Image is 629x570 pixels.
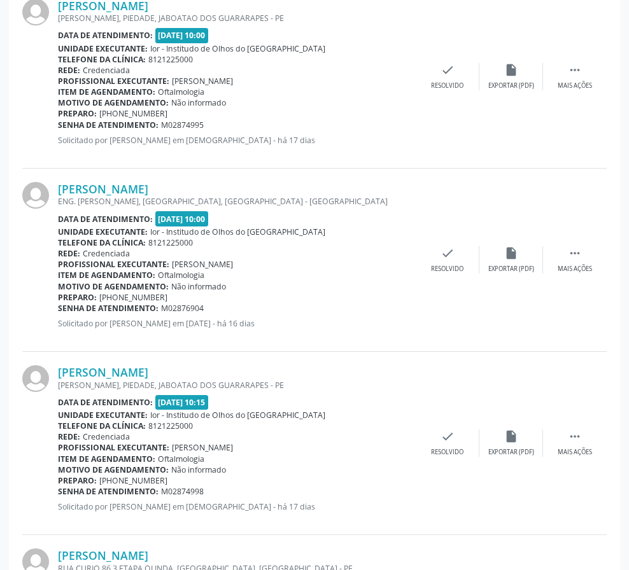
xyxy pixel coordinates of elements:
[558,265,592,274] div: Mais ações
[58,54,146,65] b: Telefone da clínica:
[58,108,97,119] b: Preparo:
[171,464,226,475] span: Não informado
[58,548,148,562] a: [PERSON_NAME]
[58,237,146,248] b: Telefone da clínica:
[504,429,518,443] i: insert_drive_file
[58,226,148,237] b: Unidade executante:
[58,475,97,486] b: Preparo:
[58,318,416,329] p: Solicitado por [PERSON_NAME] em [DATE] - há 16 dias
[558,448,592,457] div: Mais ações
[150,226,325,237] span: Ior - Institudo de Olhos do [GEOGRAPHIC_DATA]
[58,292,97,303] b: Preparo:
[568,63,582,77] i: 
[58,410,148,421] b: Unidade executante:
[58,248,80,259] b: Rede:
[58,196,416,207] div: ENG. [PERSON_NAME], [GEOGRAPHIC_DATA], [GEOGRAPHIC_DATA] - [GEOGRAPHIC_DATA]
[488,265,534,274] div: Exportar (PDF)
[150,410,325,421] span: Ior - Institudo de Olhos do [GEOGRAPHIC_DATA]
[83,248,130,259] span: Credenciada
[58,454,155,464] b: Item de agendamento:
[488,81,534,90] div: Exportar (PDF)
[155,211,209,226] span: [DATE] 10:00
[150,43,325,54] span: Ior - Institudo de Olhos do [GEOGRAPHIC_DATA]
[441,429,455,443] i: check
[58,380,416,391] div: [PERSON_NAME], PIEDADE, JABOATAO DOS GUARARAPES - PE
[441,63,455,77] i: check
[58,464,169,475] b: Motivo de agendamento:
[58,30,153,41] b: Data de atendimento:
[148,54,193,65] span: 8121225000
[148,421,193,431] span: 8121225000
[172,76,233,87] span: [PERSON_NAME]
[58,259,169,270] b: Profissional executante:
[58,501,416,512] p: Solicitado por [PERSON_NAME] em [DEMOGRAPHIC_DATA] - há 17 dias
[58,442,169,453] b: Profissional executante:
[504,63,518,77] i: insert_drive_file
[568,429,582,443] i: 
[58,120,159,130] b: Senha de atendimento:
[58,365,148,379] a: [PERSON_NAME]
[58,214,153,225] b: Data de atendimento:
[58,43,148,54] b: Unidade executante:
[161,486,204,497] span: M02874998
[172,259,233,270] span: [PERSON_NAME]
[161,120,204,130] span: M02874995
[58,97,169,108] b: Motivo de agendamento:
[99,475,167,486] span: [PHONE_NUMBER]
[58,270,155,281] b: Item de agendamento:
[22,182,49,209] img: img
[58,76,169,87] b: Profissional executante:
[58,486,159,497] b: Senha de atendimento:
[558,81,592,90] div: Mais ações
[155,28,209,43] span: [DATE] 10:00
[83,431,130,442] span: Credenciada
[58,65,80,76] b: Rede:
[171,97,226,108] span: Não informado
[504,246,518,260] i: insert_drive_file
[99,108,167,119] span: [PHONE_NUMBER]
[58,431,80,442] b: Rede:
[158,454,204,464] span: Oftalmologia
[161,303,204,314] span: M02876904
[568,246,582,260] i: 
[58,397,153,408] b: Data de atendimento:
[83,65,130,76] span: Credenciada
[172,442,233,453] span: [PERSON_NAME]
[58,303,159,314] b: Senha de atendimento:
[155,395,209,410] span: [DATE] 10:15
[99,292,167,303] span: [PHONE_NUMBER]
[58,135,416,146] p: Solicitado por [PERSON_NAME] em [DEMOGRAPHIC_DATA] - há 17 dias
[441,246,455,260] i: check
[58,281,169,292] b: Motivo de agendamento:
[58,87,155,97] b: Item de agendamento:
[431,265,463,274] div: Resolvido
[488,448,534,457] div: Exportar (PDF)
[431,81,463,90] div: Resolvido
[158,87,204,97] span: Oftalmologia
[58,13,416,24] div: [PERSON_NAME], PIEDADE, JABOATAO DOS GUARARAPES - PE
[22,365,49,392] img: img
[58,421,146,431] b: Telefone da clínica:
[58,182,148,196] a: [PERSON_NAME]
[171,281,226,292] span: Não informado
[431,448,463,457] div: Resolvido
[158,270,204,281] span: Oftalmologia
[148,237,193,248] span: 8121225000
